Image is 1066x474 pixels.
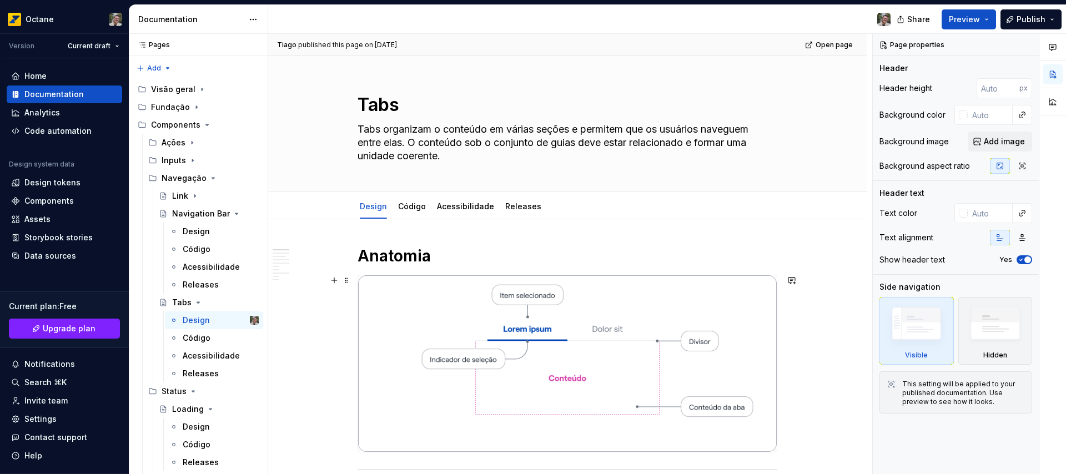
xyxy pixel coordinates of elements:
[977,78,1019,98] input: Auto
[983,351,1007,360] div: Hidden
[7,374,122,391] button: Search ⌘K
[165,365,263,382] a: Releases
[154,187,263,205] a: Link
[879,160,970,172] div: Background aspect ratio
[816,41,853,49] span: Open page
[24,414,57,425] div: Settings
[183,439,210,450] div: Código
[1017,14,1045,25] span: Publish
[7,428,122,446] button: Contact support
[183,226,210,237] div: Design
[7,355,122,373] button: Notifications
[9,42,34,51] div: Version
[165,223,263,240] a: Design
[165,418,263,436] a: Design
[63,38,124,54] button: Current draft
[165,258,263,276] a: Acessibilidade
[958,297,1033,365] div: Hidden
[24,377,67,388] div: Search ⌘K
[183,244,210,255] div: Código
[154,294,263,311] a: Tabs
[172,190,188,201] div: Link
[154,400,263,418] a: Loading
[942,9,996,29] button: Preview
[277,41,296,49] span: Tiago
[165,436,263,453] a: Código
[437,201,494,211] a: Acessibilidade
[9,160,74,169] div: Design system data
[24,359,75,370] div: Notifications
[879,188,924,199] div: Header text
[183,332,210,344] div: Código
[7,392,122,410] a: Invite team
[144,382,263,400] div: Status
[133,98,263,116] div: Fundação
[68,42,110,51] span: Current draft
[24,395,68,406] div: Invite team
[7,210,122,228] a: Assets
[183,421,210,432] div: Design
[24,195,74,206] div: Components
[165,329,263,347] a: Código
[133,80,263,98] div: Visão geral
[183,368,219,379] div: Releases
[24,450,42,461] div: Help
[879,254,945,265] div: Show header text
[154,205,263,223] a: Navigation Bar
[355,194,391,218] div: Design
[162,173,207,184] div: Navegação
[949,14,980,25] span: Preview
[879,281,941,293] div: Side navigation
[151,102,190,113] div: Fundação
[7,122,122,140] a: Code automation
[968,203,1013,223] input: Auto
[162,137,185,148] div: Ações
[151,119,200,130] div: Components
[879,232,933,243] div: Text alignment
[165,453,263,471] a: Releases
[891,9,937,29] button: Share
[144,134,263,152] div: Ações
[7,247,122,265] a: Data sources
[398,201,426,211] a: Código
[879,136,949,147] div: Background image
[984,136,1025,147] span: Add image
[24,232,93,243] div: Storybook stories
[355,92,775,118] textarea: Tabs
[24,432,87,443] div: Contact support
[165,276,263,294] a: Releases
[905,351,928,360] div: Visible
[7,67,122,85] a: Home
[133,60,175,76] button: Add
[147,64,161,73] span: Add
[8,13,21,26] img: e8093afa-4b23-4413-bf51-00cde92dbd3f.png
[7,192,122,210] a: Components
[172,404,204,415] div: Loading
[1019,84,1028,93] p: px
[907,14,930,25] span: Share
[968,105,1013,125] input: Auto
[433,194,499,218] div: Acessibilidade
[172,208,230,219] div: Navigation Bar
[183,279,219,290] div: Releases
[151,84,195,95] div: Visão geral
[43,323,95,334] span: Upgrade plan
[24,107,60,118] div: Analytics
[183,350,240,361] div: Acessibilidade
[183,315,210,326] div: Design
[24,89,84,100] div: Documentation
[24,214,51,225] div: Assets
[165,347,263,365] a: Acessibilidade
[505,201,541,211] a: Releases
[394,194,430,218] div: Código
[24,125,92,137] div: Code automation
[133,116,263,134] div: Components
[172,297,192,308] div: Tabs
[9,301,120,312] div: Current plan : Free
[1000,9,1062,29] button: Publish
[879,297,954,365] div: Visible
[999,255,1012,264] label: Yes
[144,152,263,169] div: Inputs
[183,457,219,468] div: Releases
[165,311,263,329] a: DesignTiago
